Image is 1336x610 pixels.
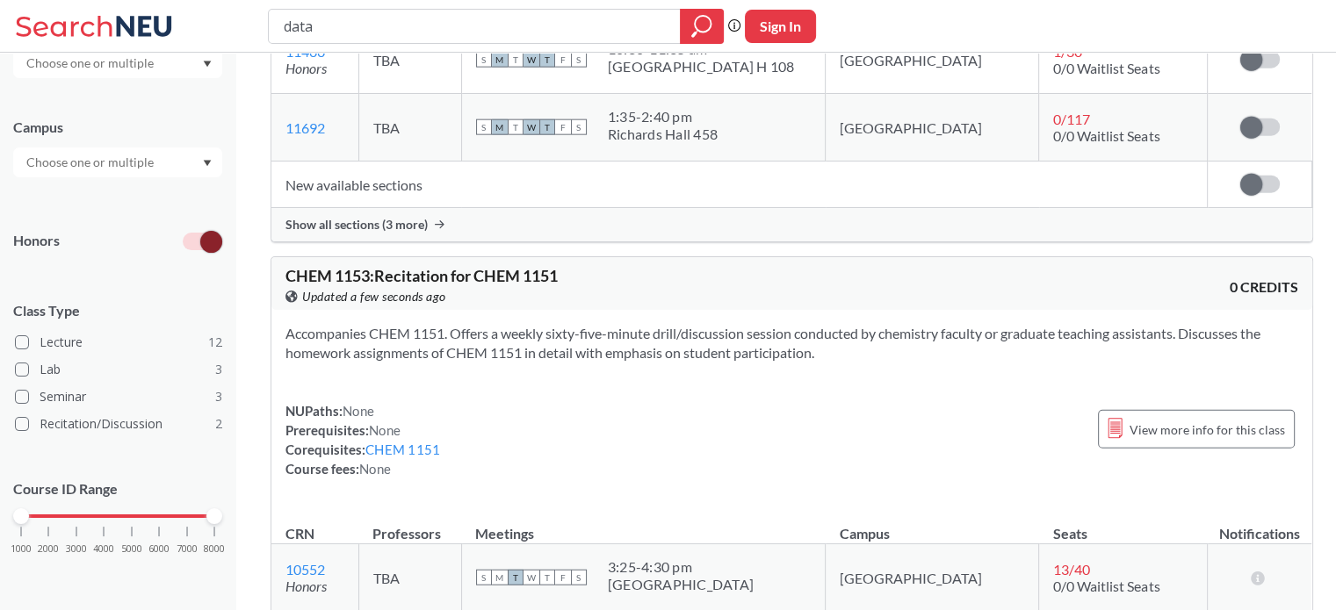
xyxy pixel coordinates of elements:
[203,160,212,167] svg: Dropdown arrow
[358,506,461,544] th: Professors
[359,461,391,477] span: None
[203,61,212,68] svg: Dropdown arrow
[285,578,327,594] i: Honors
[285,217,428,233] span: Show all sections (3 more)
[285,524,314,543] div: CRN
[608,58,795,75] div: [GEOGRAPHIC_DATA] H 108
[13,301,222,320] span: Class Type
[555,570,571,585] span: F
[208,333,222,352] span: 12
[492,119,508,135] span: M
[680,9,724,44] div: magnifying glass
[539,570,555,585] span: T
[38,544,59,554] span: 2000
[571,52,587,68] span: S
[524,119,539,135] span: W
[492,52,508,68] span: M
[148,544,170,554] span: 6000
[365,441,440,457] a: CHEM 1151
[571,119,587,135] span: S
[93,544,114,554] span: 4000
[15,331,222,354] label: Lecture
[271,161,1208,208] td: New available sections
[285,119,325,136] a: 11692
[215,387,222,406] span: 3
[18,53,165,74] input: Choose one or multiple
[1053,127,1159,144] span: 0/0 Waitlist Seats
[1053,578,1159,594] span: 0/0 Waitlist Seats
[282,11,668,41] input: Class, professor, course number, "phrase"
[66,544,87,554] span: 3000
[215,414,222,434] span: 2
[539,52,555,68] span: T
[608,576,754,593] div: [GEOGRAPHIC_DATA]
[369,422,401,438] span: None
[1053,60,1159,76] span: 0/0 Waitlist Seats
[691,14,712,39] svg: magnifying glass
[1130,419,1285,441] span: View more info for this class
[13,118,222,137] div: Campus
[1053,111,1090,127] span: 0 / 117
[508,119,524,135] span: T
[826,94,1039,161] td: [GEOGRAPHIC_DATA]
[1053,561,1090,578] span: 13 / 40
[539,119,555,135] span: T
[121,544,142,554] span: 5000
[285,324,1298,362] section: Accompanies CHEM 1151. Offers a weekly sixty-five-minute drill/discussion session conducted by ch...
[826,26,1039,94] td: [GEOGRAPHIC_DATA]
[285,266,558,285] span: CHEM 1153 : Recitation for CHEM 1151
[13,479,222,499] p: Course ID Range
[476,570,492,585] span: S
[204,544,225,554] span: 8000
[826,506,1039,544] th: Campus
[608,558,754,576] div: 3:25 - 4:30 pm
[15,358,222,381] label: Lab
[15,413,222,435] label: Recitation/Discussion
[18,152,165,173] input: Choose one or multiple
[11,544,32,554] span: 1000
[555,119,571,135] span: F
[271,208,1312,241] div: Show all sections (3 more)
[13,147,222,177] div: Dropdown arrow
[524,570,539,585] span: W
[13,48,222,78] div: Dropdown arrow
[1208,506,1311,544] th: Notifications
[358,94,461,161] td: TBA
[13,231,60,251] p: Honors
[15,385,222,408] label: Seminar
[508,570,524,585] span: T
[524,52,539,68] span: W
[608,126,718,143] div: Richards Hall 458
[302,287,446,306] span: Updated a few seconds ago
[492,570,508,585] span: M
[343,403,374,419] span: None
[745,10,816,43] button: Sign In
[461,506,825,544] th: Meetings
[285,401,440,478] div: NUPaths: Prerequisites: Corequisites: Course fees:
[608,108,718,126] div: 1:35 - 2:40 pm
[177,544,198,554] span: 7000
[215,360,222,379] span: 3
[508,52,524,68] span: T
[1230,277,1298,297] span: 0 CREDITS
[555,52,571,68] span: F
[476,119,492,135] span: S
[358,26,461,94] td: TBA
[285,60,327,76] i: Honors
[1039,506,1208,544] th: Seats
[476,52,492,68] span: S
[285,561,325,578] a: 10552
[571,570,587,585] span: S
